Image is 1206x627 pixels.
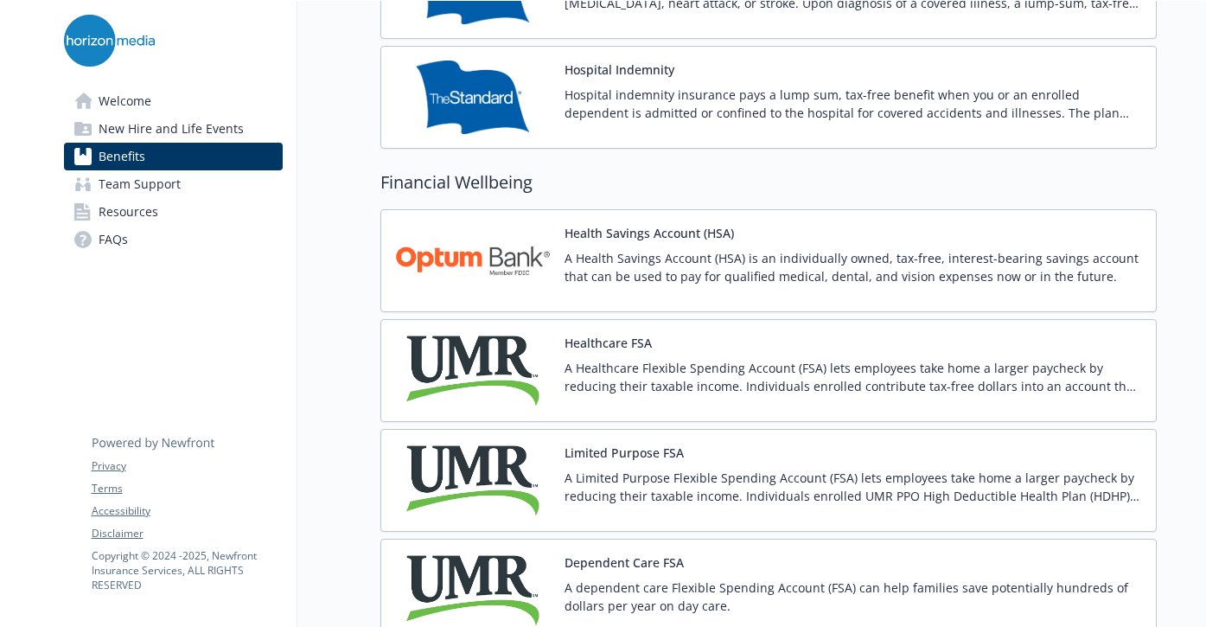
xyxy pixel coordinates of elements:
[565,553,684,572] button: Dependent Care FSA
[99,87,151,115] span: Welcome
[64,87,283,115] a: Welcome
[565,579,1142,615] p: A dependent care Flexible Spending Account (FSA) can help families save potentially hundreds of d...
[565,469,1142,505] p: A Limited Purpose Flexible Spending Account (FSA) lets employees take home a larger paycheck by r...
[92,503,282,519] a: Accessibility
[99,198,158,226] span: Resources
[395,553,551,627] img: UMR carrier logo
[565,224,734,242] button: Health Savings Account (HSA)
[92,548,282,592] p: Copyright © 2024 - 2025 , Newfront Insurance Services, ALL RIGHTS RESERVED
[92,481,282,496] a: Terms
[380,170,1157,195] h2: Financial Wellbeing
[565,61,674,79] button: Hospital Indemnity
[395,334,551,407] img: UMR carrier logo
[565,249,1142,285] p: A Health Savings Account (HSA) is an individually owned, tax-free, interest-bearing savings accou...
[92,526,282,541] a: Disclaimer
[64,143,283,170] a: Benefits
[565,86,1142,122] p: Hospital indemnity insurance pays a lump sum, tax-free benefit when you or an enrolled dependent ...
[64,198,283,226] a: Resources
[99,226,128,253] span: FAQs
[64,226,283,253] a: FAQs
[64,115,283,143] a: New Hire and Life Events
[395,224,551,298] img: Optum Bank carrier logo
[99,143,145,170] span: Benefits
[395,61,551,134] img: Standard Insurance Company carrier logo
[64,170,283,198] a: Team Support
[99,170,181,198] span: Team Support
[565,334,652,352] button: Healthcare FSA
[565,444,684,462] button: Limited Purpose FSA
[395,444,551,517] img: UMR carrier logo
[92,458,282,474] a: Privacy
[99,115,244,143] span: New Hire and Life Events
[565,359,1142,395] p: A Healthcare Flexible Spending Account (FSA) lets employees take home a larger paycheck by reduci...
